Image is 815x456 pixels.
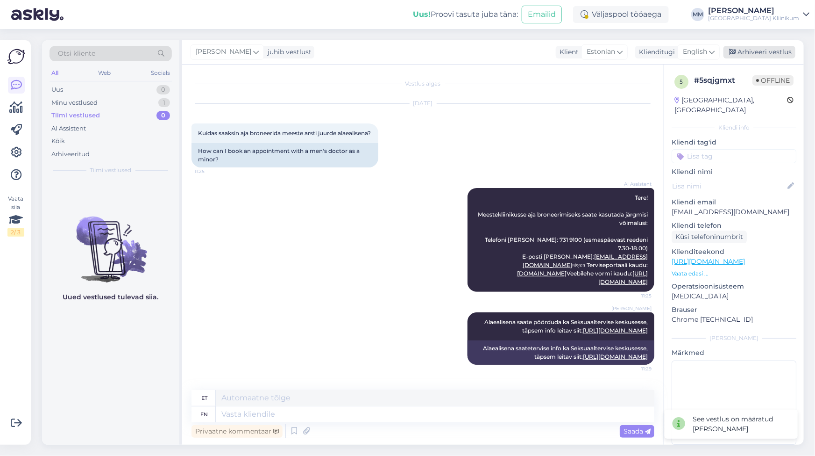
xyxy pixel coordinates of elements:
p: Märkmed [672,348,796,358]
p: [EMAIL_ADDRESS][DOMAIN_NAME] [672,207,796,217]
span: Saada [624,427,651,435]
span: Tiimi vestlused [90,166,132,174]
a: [URL][DOMAIN_NAME] [583,327,648,334]
div: Kliendi info [672,123,796,132]
p: Operatsioonisüsteem [672,282,796,291]
div: en [201,406,208,422]
div: Vaata siia [7,195,24,237]
img: Askly Logo [7,48,25,65]
div: Klienditugi [635,47,675,57]
div: 0 [156,85,170,94]
a: [URL][DOMAIN_NAME] [583,353,648,360]
a: [DOMAIN_NAME] [517,270,567,277]
div: juhib vestlust [264,47,312,57]
input: Lisa nimi [672,181,786,191]
img: No chats [42,200,179,284]
div: [GEOGRAPHIC_DATA] Kliinikum [708,14,799,22]
span: 11:25 [617,292,652,299]
div: # 5sqjgmxt [694,75,752,86]
div: Klient [556,47,579,57]
div: All [50,67,60,79]
div: Väljaspool tööaega [573,6,669,23]
span: Otsi kliente [58,49,95,58]
span: [PERSON_NAME] [611,305,652,312]
div: AI Assistent [51,124,86,133]
span: 5 [680,78,683,85]
p: Vaata edasi ... [672,269,796,278]
div: Vestlus algas [191,80,654,88]
div: Socials [149,67,172,79]
button: Emailid [522,6,562,23]
div: [GEOGRAPHIC_DATA], [GEOGRAPHIC_DATA] [674,95,787,115]
div: [DATE] [191,99,654,108]
div: See vestlus on määratud [PERSON_NAME] [693,414,790,434]
div: Privaatne kommentaar [191,425,283,438]
span: Kuidas saaksin aja broneerida meeste arsti juurde alaealisena? [198,130,371,137]
a: [URL][DOMAIN_NAME] [672,257,745,266]
div: [PERSON_NAME] [672,334,796,342]
p: Kliendi telefon [672,221,796,231]
div: 2 / 3 [7,228,24,237]
p: Chrome [TECHNICAL_ID] [672,315,796,325]
p: Uued vestlused tulevad siia. [63,292,159,302]
div: 1 [158,98,170,108]
p: Klienditeekond [672,247,796,257]
div: Web [97,67,113,79]
p: [MEDICAL_DATA] [672,291,796,301]
div: Minu vestlused [51,98,98,108]
span: AI Assistent [617,181,652,188]
p: Kliendi tag'id [672,138,796,147]
div: 0 [156,111,170,120]
div: Proovi tasuta juba täna: [413,9,518,20]
div: Kõik [51,137,65,146]
div: Tiimi vestlused [51,111,100,120]
div: MM [691,8,704,21]
div: Küsi telefoninumbrit [672,231,747,243]
div: How can I book an appointment with a men's doctor as a minor? [191,143,378,167]
span: Alaealisena saate pöörduda ka Seksuaaltervise keskusesse, täpsem info leitav siit: [484,318,649,334]
b: Uus! [413,10,431,19]
p: Brauser [672,305,796,315]
div: [PERSON_NAME] [708,7,799,14]
span: [PERSON_NAME] [196,47,251,57]
span: 11:25 [194,168,229,175]
div: Uus [51,85,63,94]
div: et [201,390,207,406]
span: 11:29 [617,365,652,372]
div: Arhiveeri vestlus [723,46,795,58]
span: English [683,47,707,57]
div: Arhiveeritud [51,150,90,159]
span: Offline [752,75,794,86]
p: Kliendi nimi [672,167,796,177]
span: Tere! Meestekliinikusse aja broneerimiseks saate kasutada järgmisi võimalusi: Telefoni [PERSON_NA... [478,194,649,285]
p: Kliendi email [672,197,796,207]
a: [PERSON_NAME][GEOGRAPHIC_DATA] Kliinikum [708,7,809,22]
div: Alaealisena saatetervise info ka Seksuaaltervise keskusesse, täpsem leitav siit: [468,340,654,365]
span: Estonian [587,47,615,57]
input: Lisa tag [672,149,796,163]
